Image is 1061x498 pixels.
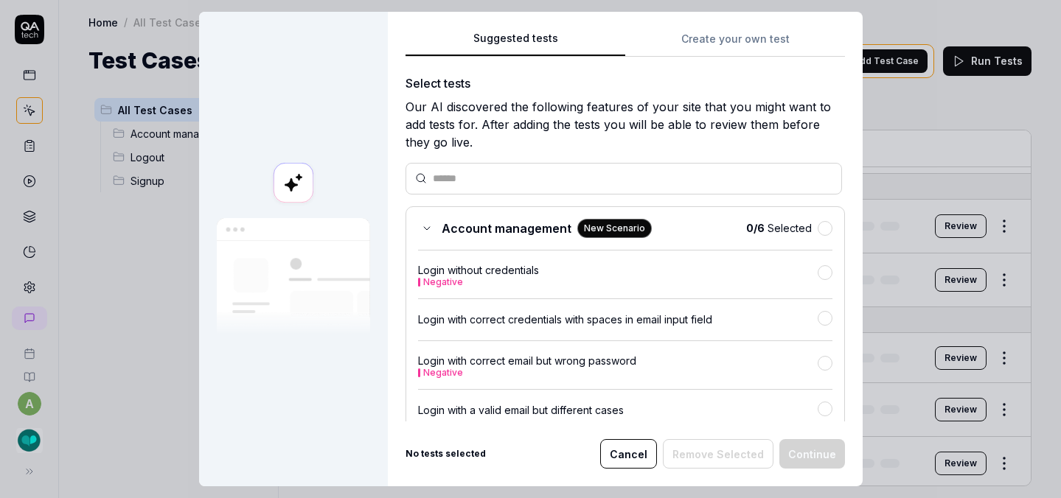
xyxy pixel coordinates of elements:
div: New Scenario [577,219,652,238]
div: Login with correct email but wrong password [418,353,818,377]
img: Our AI scans your site and suggests things to test [217,218,370,335]
button: Create your own test [625,30,845,57]
div: Select tests [406,74,845,92]
span: Account management [442,220,571,237]
button: Suggested tests [406,30,625,57]
button: Continue [779,439,845,469]
b: No tests selected [406,447,486,460]
button: Cancel [600,439,657,469]
b: 0 / 6 [746,222,765,234]
div: Login with a valid email but different cases [418,402,818,418]
div: Login with correct credentials with spaces in email input field [418,312,818,327]
button: Remove Selected [663,439,773,469]
button: Negative [423,368,463,377]
span: Selected [746,220,812,236]
button: Negative [423,278,463,287]
div: Our AI discovered the following features of your site that you might want to add tests for. After... [406,98,845,151]
div: Login without credentials [418,262,818,287]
